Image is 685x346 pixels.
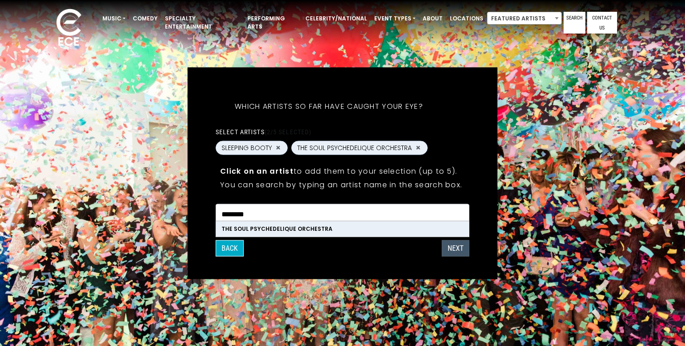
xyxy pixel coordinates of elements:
a: Music [99,11,129,26]
label: Select artists [216,127,311,136]
a: Specialty Entertainment [161,11,244,34]
button: Next [442,240,469,256]
a: Locations [446,11,487,26]
strong: Click on an artist [220,166,294,176]
span: THE SOUL PSYCHEDELIQUE ORCHESTRA [297,143,412,152]
a: Celebrity/National [302,11,371,26]
a: Comedy [129,11,161,26]
span: SLEEPING BOOTY [222,143,272,152]
p: You can search by typing an artist name in the search box. [220,179,465,190]
img: ece_new_logo_whitev2-1.png [46,6,92,50]
li: THE SOUL PSYCHEDELIQUE ORCHESTRA [216,221,469,236]
p: to add them to your selection (up to 5). [220,165,465,176]
h5: Which artists so far have caught your eye? [216,90,442,122]
textarea: Search [222,210,463,218]
a: Contact Us [587,12,617,34]
a: Search [564,12,585,34]
span: Featured Artists [487,12,562,24]
a: Performing Arts [244,11,302,34]
button: Remove THE SOUL PSYCHEDELIQUE ORCHESTRA [415,144,422,152]
a: Event Types [371,11,419,26]
button: Back [216,240,244,256]
button: Remove SLEEPING BOOTY [275,144,282,152]
span: Featured Artists [487,12,561,25]
span: (2/5 selected) [265,128,312,135]
a: About [419,11,446,26]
